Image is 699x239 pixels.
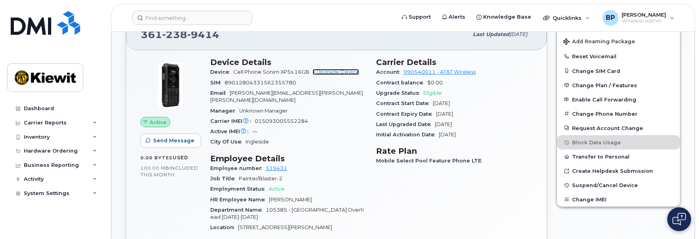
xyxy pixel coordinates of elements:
button: Change IMEI [557,192,680,206]
span: Employment Status [210,186,269,192]
span: Contract balance [376,80,427,86]
span: Ingleside [246,139,269,145]
button: Change SIM Card [557,64,680,78]
span: Initial Activation Date [376,132,439,138]
a: Knowledge Base [471,9,537,25]
span: Department Name [210,207,266,213]
span: Painter/Blaster-2 [239,176,282,182]
span: 361 [141,29,219,40]
span: included this month [140,165,198,178]
span: Add Roaming Package [563,38,635,46]
span: [DATE] [439,132,456,138]
span: 015093005552284 [255,118,308,124]
span: [DATE] [509,31,527,37]
span: Active IMEI [210,128,252,134]
span: Cell Phone Sonim XP5s 16GB [233,69,309,75]
span: Job Title [210,176,239,182]
span: 105385 - [GEOGRAPHIC_DATA] Overhead [DATE]-[DATE] [210,207,364,220]
span: Change Plan / Features [572,82,637,88]
div: Quicklinks [538,10,595,26]
span: 9414 [187,29,219,40]
button: Request Account Change [557,121,680,135]
span: 100.00 MB [140,165,169,171]
span: SIM [210,80,225,86]
span: Carrier IMEI [210,118,255,124]
span: City Of Use [210,139,246,145]
a: 990540011 - AT&T Wireless [403,69,476,75]
button: Change Phone Number [557,107,680,121]
span: Active [150,119,167,126]
span: Last updated [473,31,509,37]
button: Add Roaming Package [557,33,680,49]
span: Manager [210,108,239,114]
span: Contract Start Date [376,100,433,106]
span: [PERSON_NAME] [269,197,312,203]
span: 89012804331562355780 [225,80,296,86]
span: Unknown Manager [239,108,288,114]
a: Support [396,9,436,25]
button: Enable Call Forwarding [557,92,680,107]
span: $0.00 [427,80,443,86]
span: Contract Expiry Date [376,111,436,117]
h3: Carrier Details [376,57,532,67]
span: Knowledge Base [483,13,531,21]
span: Wireless Admin [622,18,666,24]
span: Eligible [423,90,442,96]
span: — [252,128,257,134]
h3: Employee Details [210,154,367,163]
img: Open chat [672,213,686,226]
span: Location [210,224,238,230]
a: 519431 [266,165,287,171]
span: [PERSON_NAME][EMAIL_ADDRESS][PERSON_NAME][PERSON_NAME][DOMAIN_NAME] [210,90,363,103]
span: 0.00 Bytes [140,155,173,161]
span: Account [376,69,403,75]
span: [DATE] [436,111,453,117]
button: Reset Voicemail [557,49,680,63]
button: Block Data Usage [557,135,680,149]
span: Email [210,90,230,96]
span: Send Message [153,137,194,144]
input: Find something... [132,11,252,25]
button: Change Plan / Features [557,78,680,92]
button: Transfer to Personal [557,149,680,164]
a: Alerts [436,9,471,25]
span: Suspend/Cancel Device [572,182,638,188]
span: [STREET_ADDRESS][PERSON_NAME] [238,224,332,230]
span: used [173,155,188,161]
span: BP [606,13,615,23]
button: Suspend/Cancel Device [557,178,680,192]
a: Create Helpdesk Submission [557,164,680,178]
h3: Rate Plan [376,146,532,156]
span: Mobile Select Pool Feature Phone LTE [376,158,486,164]
span: Active [269,186,285,192]
a: + Upgrade Device [313,69,359,75]
div: Belen Pena [597,10,680,26]
span: Alerts [449,13,465,21]
h3: Device Details [210,57,367,67]
span: [PERSON_NAME] [622,11,666,18]
span: [DATE] [433,100,450,106]
span: Support [409,13,431,21]
span: Enable Call Forwarding [572,96,636,102]
button: Send Message [140,134,201,148]
img: image20231002-3703462-2kshbj.jpeg [147,61,194,109]
span: Device [210,69,233,75]
span: [DATE] [435,121,452,127]
span: Last Upgraded Date [376,121,435,127]
span: 238 [162,29,187,40]
span: Employee number [210,165,266,171]
span: Upgrade Status [376,90,423,96]
span: HR Employee Name [210,197,269,203]
span: Quicklinks [553,15,582,21]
